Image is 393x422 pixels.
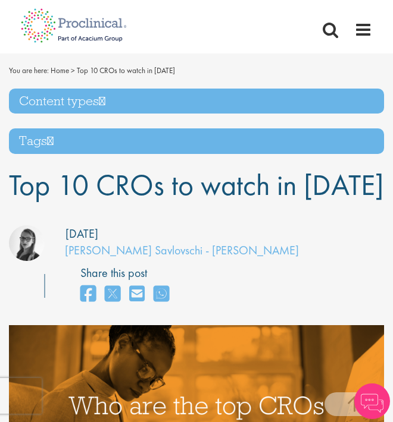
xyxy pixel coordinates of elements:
label: Share this post [80,264,175,282]
h3: Tags [9,128,384,154]
img: Theodora Savlovschi - Wicks [9,225,45,261]
span: Top 10 CROs to watch in [DATE] [9,166,383,204]
h3: Content types [9,89,384,114]
a: [PERSON_NAME] Savlovschi - [PERSON_NAME] [65,243,299,258]
img: Chatbot [354,383,390,419]
span: You are here: [9,65,49,75]
a: share on email [129,282,145,307]
a: share on whats app [154,282,169,307]
a: share on twitter [105,282,120,307]
a: share on facebook [80,282,96,307]
div: [DATE] [65,225,98,243]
